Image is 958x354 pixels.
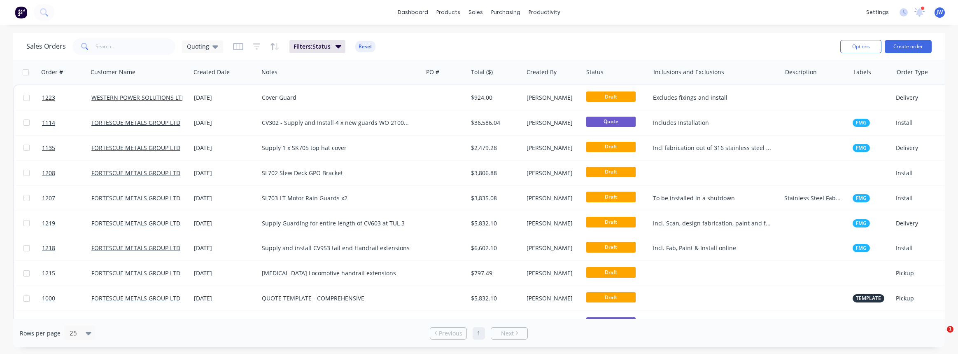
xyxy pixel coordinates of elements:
[42,119,55,127] span: 1114
[896,169,946,177] div: Install
[856,294,881,302] span: TEMPLATE
[527,144,577,152] div: [PERSON_NAME]
[26,42,66,50] h1: Sales Orders
[42,269,55,277] span: 1215
[840,40,881,53] button: Options
[853,144,870,152] button: FMG
[42,85,91,110] a: 1223
[91,144,180,152] a: FORTESCUE METALS GROUP LTD
[432,6,464,19] div: products
[193,68,230,76] div: Created Date
[91,94,186,101] a: WESTERN POWER SOLUTIONS LTD
[426,68,439,76] div: PO #
[853,294,884,302] button: TEMPLATE
[653,244,772,252] div: Incl. Fab, Paint & Install online
[91,194,180,202] a: FORTESCUE METALS GROUP LTD
[194,219,255,227] div: [DATE]
[194,119,255,127] div: [DATE]
[262,219,412,227] div: Supply Guarding for entire length of CV603 at TUL 3
[586,292,636,302] span: Draft
[856,94,866,102] span: WPS
[586,317,636,328] span: Quote
[853,194,870,202] button: FMG
[527,244,577,252] div: [PERSON_NAME]
[527,219,577,227] div: [PERSON_NAME]
[896,269,946,277] div: Pickup
[42,244,55,252] span: 1218
[856,119,867,127] span: FMG
[430,329,466,338] a: Previous page
[853,119,870,127] button: FMG
[42,286,91,311] a: 1000
[42,194,55,202] span: 1207
[194,294,255,302] div: [DATE]
[42,136,91,160] a: 1135
[394,6,432,19] a: dashboard
[653,94,772,102] div: Excludes fixings and install
[41,68,63,76] div: Order #
[187,42,209,51] span: Quoting
[527,294,577,302] div: [PERSON_NAME]
[896,194,946,202] div: Install
[471,244,517,252] div: $6,602.10
[42,294,55,302] span: 1000
[896,119,946,127] div: Install
[91,294,180,302] a: FORTESCUE METALS GROUP LTD
[785,68,817,76] div: Description
[91,219,180,227] a: FORTESCUE METALS GROUP LTD
[42,186,91,211] a: 1207
[194,244,255,252] div: [DATE]
[262,94,412,102] div: Cover Guard
[947,326,953,333] span: 1
[471,269,517,277] div: $797.49
[471,194,517,202] div: $3,835.08
[896,94,946,102] div: Delivery
[42,311,91,336] a: 472
[586,91,636,102] span: Draft
[471,68,493,76] div: Total ($)
[262,194,412,202] div: SL703 LT Motor Rain Guards x2
[853,94,869,102] button: WPS
[194,194,255,202] div: [DATE]
[853,219,870,227] button: FMG
[586,217,636,227] span: Draft
[262,294,412,302] div: QUOTE TEMPLATE - COMPREHENSIVE
[427,327,531,340] ul: Pagination
[856,219,867,227] span: FMG
[96,38,176,55] input: Search...
[464,6,487,19] div: sales
[91,269,180,277] a: FORTESCUE METALS GROUP LTD
[473,327,485,340] a: Page 1 is your current page
[262,244,412,252] div: Supply and install CV953 tail end Handrail extensions
[653,68,724,76] div: Inclusions and Exclusions
[91,169,180,177] a: FORTESCUE METALS GROUP LTD
[42,219,55,227] span: 1219
[897,68,928,76] div: Order Type
[91,244,180,252] a: FORTESCUE METALS GROUP LTD
[42,94,55,102] span: 1223
[527,194,577,202] div: [PERSON_NAME]
[527,119,577,127] div: [PERSON_NAME]
[262,119,412,127] div: CV302 - Supply and Install 4 x new guards WO 2100895274 & 2100895278
[471,119,517,127] div: $36,586.04
[42,110,91,135] a: 1114
[937,9,943,16] span: JW
[194,169,255,177] div: [DATE]
[42,211,91,236] a: 1219
[896,294,946,302] div: Pickup
[885,40,932,53] button: Create order
[439,329,462,338] span: Previous
[856,244,867,252] span: FMG
[896,219,946,227] div: Delivery
[524,6,564,19] div: productivity
[491,329,527,338] a: Next page
[653,219,772,227] div: Incl. Scan, design fabrication, paint and fasteners. Excl. Install (offline required)
[471,169,517,177] div: $3,806.88
[194,94,255,102] div: [DATE]
[42,144,55,152] span: 1135
[355,41,375,52] button: Reset
[527,269,577,277] div: [PERSON_NAME]
[501,329,514,338] span: Next
[261,68,277,76] div: Notes
[20,329,61,338] span: Rows per page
